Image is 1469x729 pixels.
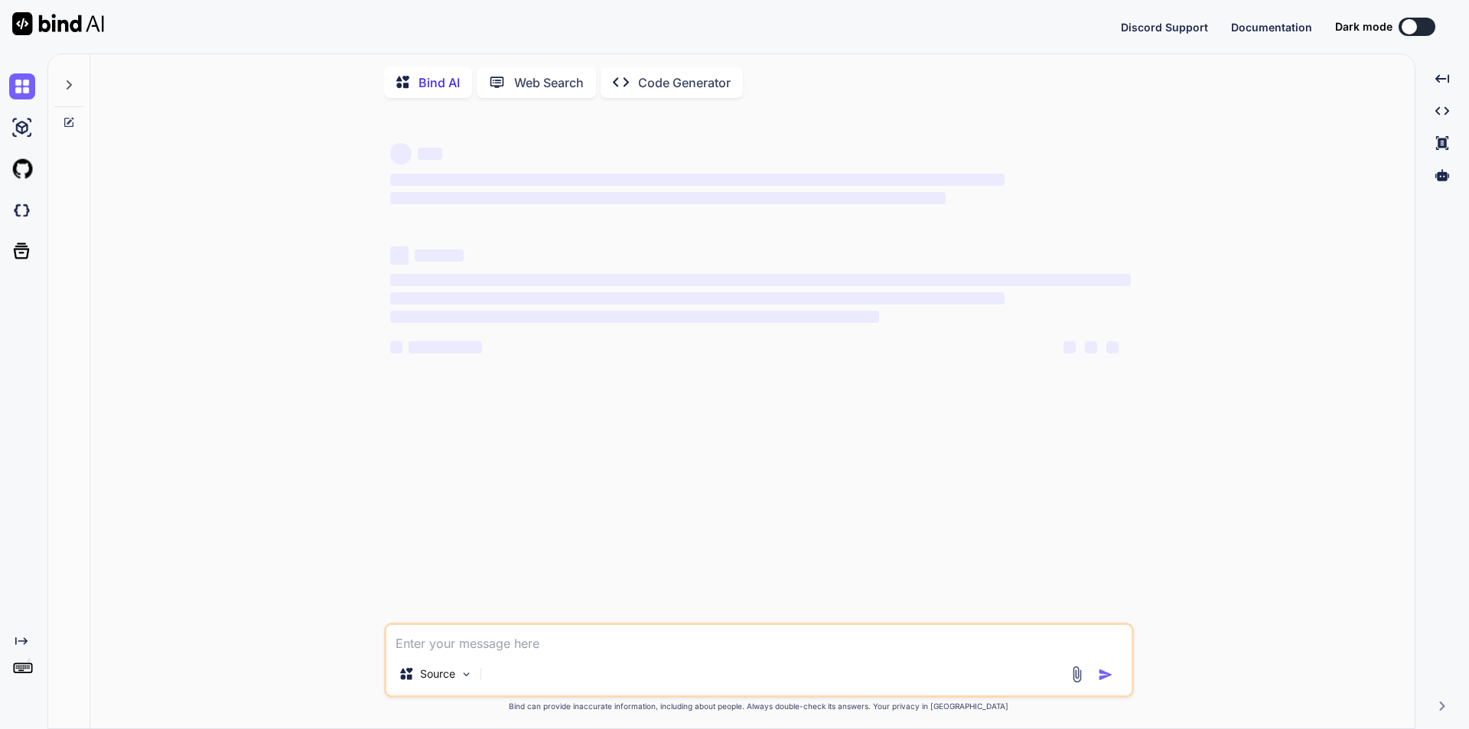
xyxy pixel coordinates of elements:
img: ai-studio [9,115,35,141]
span: ‌ [1106,341,1119,353]
span: ‌ [415,249,464,262]
button: Documentation [1231,19,1312,35]
span: ‌ [418,148,442,160]
p: Bind can provide inaccurate information, including about people. Always double-check its answers.... [384,701,1134,712]
span: Documentation [1231,21,1312,34]
span: ‌ [390,274,1131,286]
span: ‌ [390,292,1005,304]
span: ‌ [390,143,412,164]
img: darkCloudIdeIcon [9,197,35,223]
img: chat [9,73,35,99]
img: Bind AI [12,12,104,35]
span: ‌ [390,192,946,204]
p: Code Generator [638,73,731,92]
p: Web Search [514,73,584,92]
p: Bind AI [419,73,460,92]
span: Dark mode [1335,19,1392,34]
span: ‌ [1063,341,1076,353]
p: Source [420,666,455,682]
img: attachment [1068,666,1086,683]
span: ‌ [390,311,879,323]
img: Pick Models [460,668,473,681]
span: ‌ [1085,341,1097,353]
span: ‌ [390,246,409,265]
span: ‌ [390,174,1005,186]
span: ‌ [409,341,482,353]
span: Discord Support [1121,21,1208,34]
button: Discord Support [1121,19,1208,35]
img: githubLight [9,156,35,182]
img: icon [1098,667,1113,682]
span: ‌ [390,341,402,353]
